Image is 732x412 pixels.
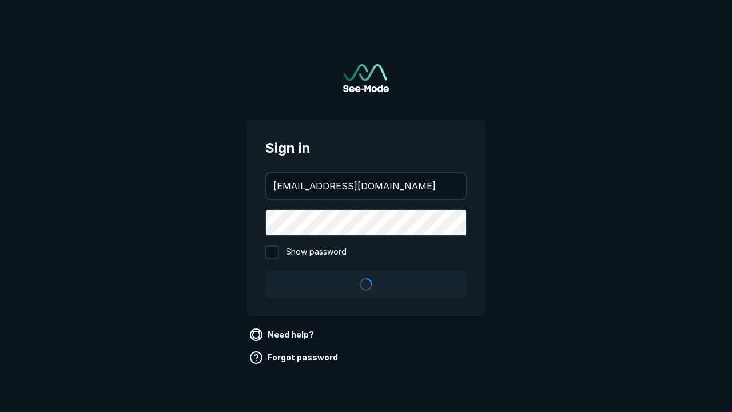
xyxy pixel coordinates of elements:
span: Sign in [265,138,467,159]
a: Forgot password [247,348,343,367]
img: See-Mode Logo [343,64,389,92]
a: Need help? [247,326,319,344]
input: your@email.com [266,173,466,199]
span: Show password [286,245,347,259]
a: Go to sign in [343,64,389,92]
